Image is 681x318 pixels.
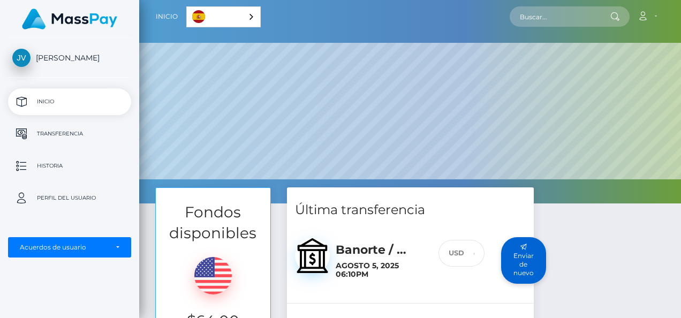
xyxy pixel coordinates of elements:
[336,261,422,279] h6: Agosto 5, 2025 06:10PM
[510,6,610,27] input: Buscar...
[12,158,127,174] p: Historia
[295,238,330,273] img: bank.svg
[336,242,422,259] h5: Banorte / MXN
[194,257,232,294] img: USD.png
[12,126,127,142] p: Transferencia
[12,190,127,206] p: Perfil del usuario
[156,5,178,28] a: Inicio
[295,201,526,219] h4: Última transferencia
[8,120,131,147] a: Transferencia
[8,185,131,211] a: Perfil del usuario
[186,6,261,27] div: Language
[22,9,117,29] img: MassPay
[186,6,261,27] aside: Language selected: Español
[501,237,546,284] button: Enviar de nuevo
[20,243,108,252] div: Acuerdos de usuario
[8,88,131,115] a: Inicio
[8,237,131,258] button: Acuerdos de usuario
[156,202,270,244] h3: Fondos disponibles
[8,53,131,63] span: [PERSON_NAME]
[8,153,131,179] a: Historia
[12,94,127,110] p: Inicio
[187,7,260,27] a: Español
[464,240,484,267] input: 64.00
[438,240,464,267] div: USD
